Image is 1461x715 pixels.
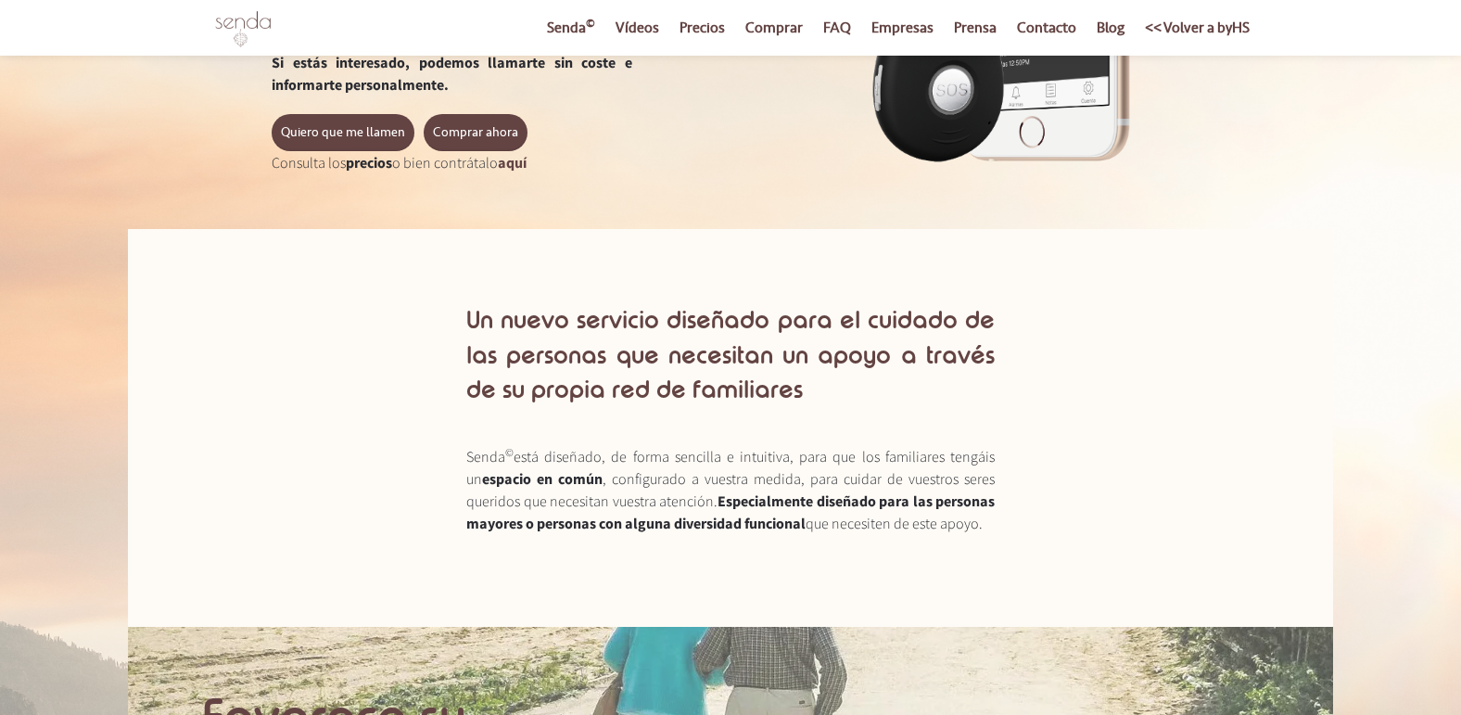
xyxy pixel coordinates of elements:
[586,15,595,32] sup: ©
[466,492,995,532] span: Especialmente diseñado para las personas mayores o personas con alguna diversidad funcional
[466,445,995,534] p: Senda está diseñado, de forma sencilla e intuitiva, para que los familiares tengáis un , configur...
[482,469,603,488] span: espacio en común
[466,303,995,408] h2: Un nuevo servicio diseñado para el cuidado de las personas que necesitan un apoyo a través de su ...
[498,153,527,172] a: aquí
[272,114,414,151] button: Quiero que me llamen
[272,51,632,96] p: Si estás interesado, podemos llamarte sin coste e informarte personalmente.
[505,445,514,459] sup: ©
[346,153,392,172] a: precios
[424,114,527,151] a: Comprar ahora
[272,151,632,173] p: Consulta los o bien contrátalo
